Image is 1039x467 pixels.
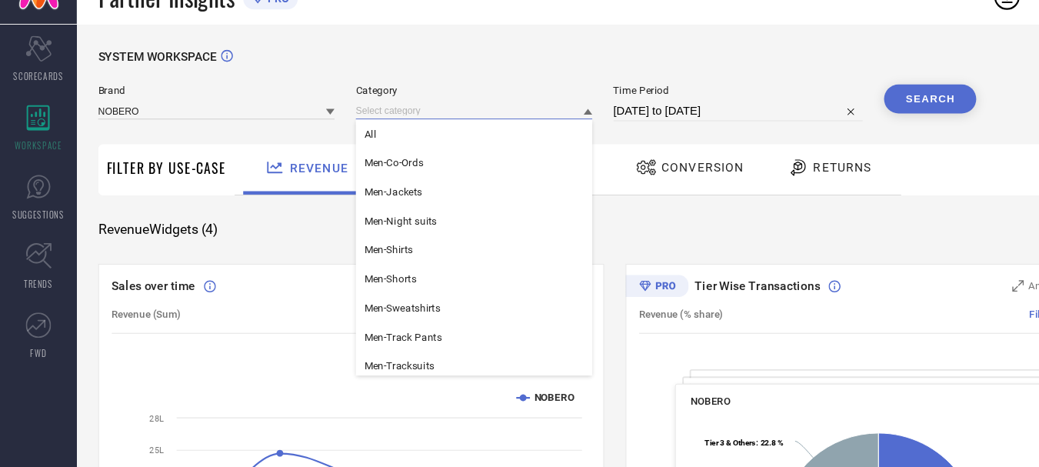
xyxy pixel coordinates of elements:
[321,119,534,135] input: Select category
[135,458,148,466] text: 23L
[88,9,211,41] span: Partner Insights
[328,326,398,337] span: Men-Track Pants
[328,248,372,259] span: Men-Shirts
[912,280,923,291] svg: Zoom
[88,104,301,115] span: Brand
[553,104,778,115] span: Time Period
[328,352,391,363] span: Men-Tracksuits
[28,340,42,352] span: FWD
[321,162,534,188] div: Men-Co-Ords
[576,305,651,316] span: Revenue (% share)
[894,11,921,38] div: Open download list
[927,280,960,291] span: Analyse
[88,72,195,85] span: SYSTEM WORKSPACE
[96,170,204,188] span: Filter By Use-Case
[987,280,1007,291] span: More
[626,279,739,292] span: Tier Wise Transactions
[238,21,261,32] span: PRO
[797,104,880,130] button: Search
[12,215,58,227] span: SUGGESTIONS
[12,91,58,102] span: SCORECARDS
[101,279,176,292] span: Sales over time
[321,135,534,162] div: All
[733,172,785,185] span: Returns
[328,222,394,232] span: Men-Night suits
[328,274,375,285] span: Men-Shorts
[596,172,671,185] span: Conversion
[321,214,534,240] div: Men-Night suits
[564,275,621,299] div: Premium
[328,143,339,154] span: All
[328,169,381,180] span: Men-Co-Ords
[88,227,197,242] span: Revenue Widgets ( 4 )
[321,104,534,115] span: Category
[261,173,314,185] span: Revenue
[14,153,56,165] span: WORKSPACE
[101,305,162,316] span: Revenue (Sum)
[328,300,397,311] span: Men-Sweatshirts
[1005,305,1007,316] span: |
[622,384,659,395] span: NOBERO
[635,422,706,431] text: : 22.8 %
[321,292,534,319] div: Men-Sweatshirts
[957,227,1008,242] span: DOWNLOAD
[321,319,534,345] div: Men-Track Pants
[321,266,534,292] div: Men-Shorts
[481,381,518,392] text: NOBERO
[553,118,778,137] input: Select time period
[135,429,148,438] text: 25L
[321,345,534,371] div: Men-Tracksuits
[321,188,534,214] div: Men-Jackets
[22,278,48,289] span: TRENDS
[321,240,534,266] div: Men-Shirts
[635,422,681,431] tspan: Tier 3 & Others
[328,195,381,206] span: Men-Jackets
[927,305,987,316] span: Filters Applied
[135,401,148,409] text: 28L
